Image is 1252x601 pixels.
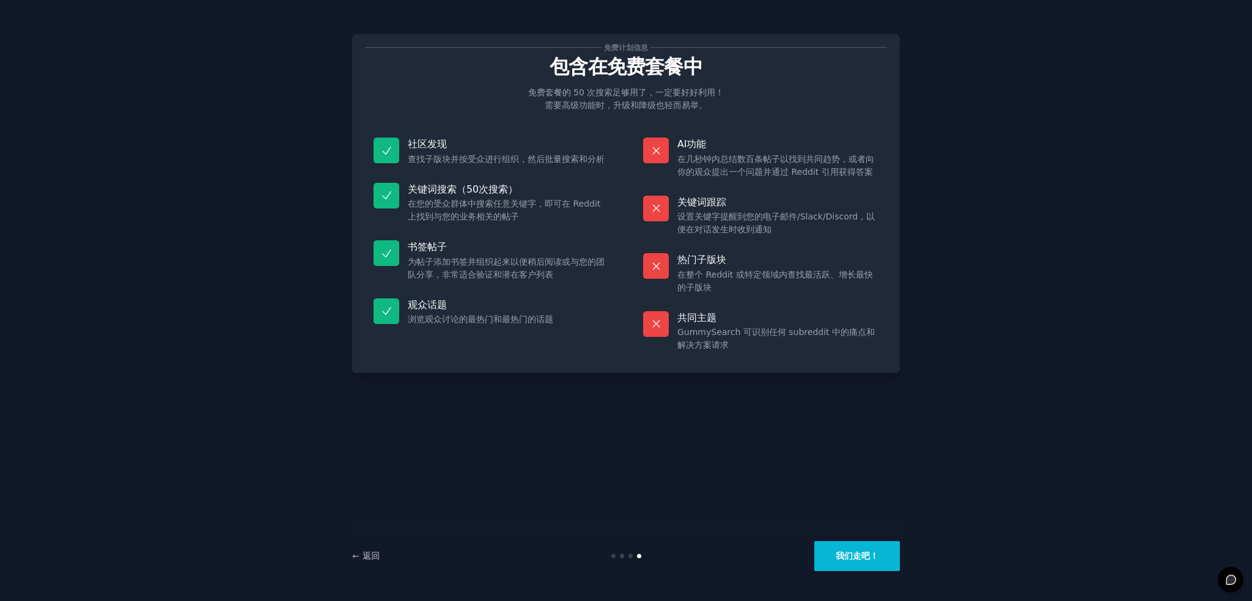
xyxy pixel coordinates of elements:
[836,551,878,561] font: 我们走吧！
[604,43,648,52] font: 免费计划信息
[408,183,518,195] font: 关键词搜索（50次搜索）
[677,212,875,234] font: 设置关键字提醒到您的电子邮件/Slack/Discord，以便在对话发生时收到通知
[677,270,873,292] font: 在整个 Reddit 或特定领域内查找最活跃、增长最快的子版块
[677,327,875,350] font: GummySearch 可识别任何 subreddit 中的痛点和解决方案请求
[408,138,447,150] font: 社区发现
[408,154,605,164] font: 查找子版块并按受众进行组织，然后批量搜索和分析
[677,154,874,177] font: 在几秒钟内总结数百条帖子以找到共同趋势，或者向你的观众提出一个问题并通过 Reddit 引用获得答案
[408,257,605,279] font: 为帖子添加书签并组织起来以便稍后阅读或与您的团队分享，非常适合验证和潜在客户列表
[677,138,706,150] font: AI功能
[814,541,900,571] button: 我们走吧！
[545,100,707,110] font: 需要高级功能时，升级和降级也轻而易举。
[408,199,600,221] font: 在您的受众群体中搜索任意关键字，即可在 Reddit 上找到与您的业务相关的帖子
[677,312,716,323] font: 共同主题
[528,87,724,97] font: 免费套餐的 50 次搜索足够用了，一定要好好利用！
[677,196,726,208] font: 关键词跟踪
[550,56,702,78] font: 包含在免费套餐中
[677,254,726,265] font: 热门子版块
[408,299,447,311] font: 观众话题
[352,551,380,561] a: ← 返回
[408,241,447,253] font: 书签帖子
[408,314,553,324] font: 浏览观众讨论的最热门和最热门的话题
